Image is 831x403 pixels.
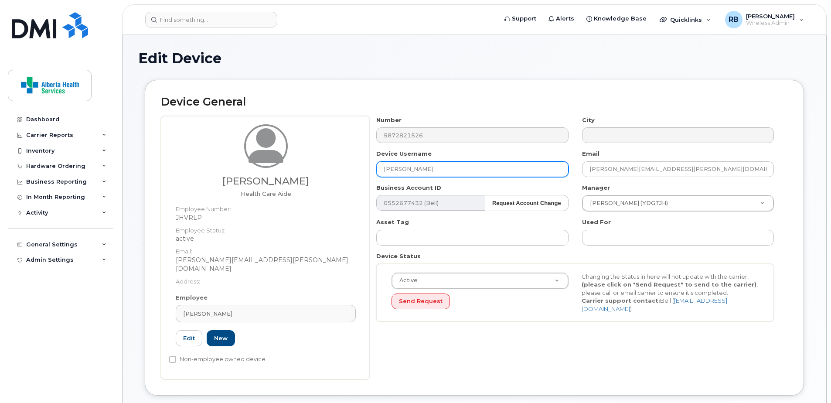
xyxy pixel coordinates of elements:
[575,273,765,313] div: Changing the Status in here will not update with the carrier, , please call or email carrier to e...
[376,218,409,226] label: Asset Tag
[176,201,356,213] dt: Employee Number:
[376,184,441,192] label: Business Account ID
[176,256,356,273] dd: [PERSON_NAME][EMAIL_ADDRESS][PERSON_NAME][DOMAIN_NAME]
[169,354,266,365] label: Non-employee owned device
[207,330,235,346] a: New
[394,277,418,284] span: Active
[376,252,421,260] label: Device Status
[492,200,561,206] strong: Request Account Change
[582,218,611,226] label: Used For
[176,234,356,243] dd: active
[176,243,356,256] dt: Email:
[176,330,202,346] a: Edit
[582,281,756,288] strong: (please click on "Send Request" to send to the carrier)
[169,356,176,363] input: Non-employee owned device
[241,190,291,197] span: Job title
[376,150,432,158] label: Device Username
[392,273,568,289] a: Active
[376,116,402,124] label: Number
[176,222,356,235] dt: Employee Status:
[183,310,232,318] span: [PERSON_NAME]
[582,297,660,304] strong: Carrier support contact:
[582,195,773,211] a: [PERSON_NAME] (YDGTJH)
[176,294,208,302] label: Employee
[585,199,668,207] span: [PERSON_NAME] (YDGTJH)
[138,51,811,66] h1: Edit Device
[176,176,356,187] h3: [PERSON_NAME]
[176,273,356,286] dt: Address:
[582,150,599,158] label: Email
[176,305,356,322] a: [PERSON_NAME]
[161,96,788,108] h2: Device General
[582,116,595,124] label: City
[176,213,356,222] dd: JHVRLP
[582,297,727,312] a: [EMAIL_ADDRESS][DOMAIN_NAME]
[582,184,610,192] label: Manager
[485,195,569,211] button: Request Account Change
[392,294,450,310] button: Send Request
